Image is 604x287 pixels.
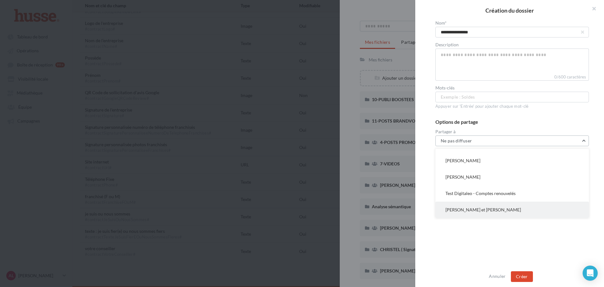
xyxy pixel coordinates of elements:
span: [PERSON_NAME] [445,174,480,180]
label: Mots-clés [435,86,589,90]
h2: Création du dossier [425,8,594,13]
div: Open Intercom Messenger [583,266,598,281]
div: Options de partage [435,119,589,124]
span: Ne pas diffuser [441,138,472,143]
button: [PERSON_NAME] et [PERSON_NAME] [435,202,589,218]
span: [PERSON_NAME] et [PERSON_NAME] [445,207,521,212]
span: Test Digitaleo - Comptes renouvelés [445,191,516,196]
button: Annuler [486,273,508,280]
span: Exemple : Soldes [441,94,475,100]
label: Description [435,43,589,47]
button: [PERSON_NAME] [435,169,589,185]
button: Ne pas diffuser [435,135,589,146]
div: Appuyer sur 'Entrée' pour ajouter chaque mot-clé [435,104,589,109]
label: 0/600 caractères [435,74,589,81]
button: [PERSON_NAME] [435,152,589,169]
label: Partager à [435,129,589,134]
button: Créer [511,271,533,282]
span: [PERSON_NAME] [445,158,480,163]
button: Test Digitaleo - Comptes renouvelés [435,185,589,202]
